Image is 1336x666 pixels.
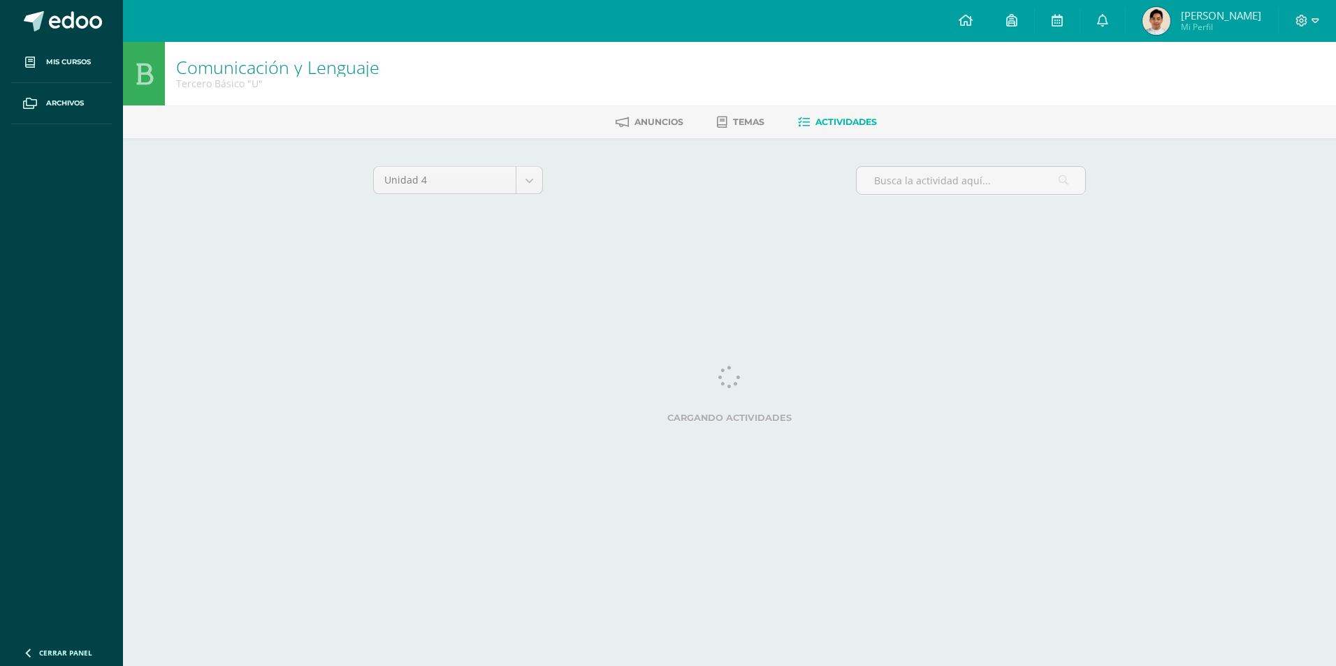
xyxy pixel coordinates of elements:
[373,413,1086,423] label: Cargando actividades
[634,117,683,127] span: Anuncios
[39,648,92,658] span: Cerrar panel
[857,167,1085,194] input: Busca la actividad aquí...
[717,111,764,133] a: Temas
[11,83,112,124] a: Archivos
[798,111,877,133] a: Actividades
[1142,7,1170,35] img: 3ef5ddf9f422fdfcafeb43ddfbc22940.png
[46,98,84,109] span: Archivos
[46,57,91,68] span: Mis cursos
[616,111,683,133] a: Anuncios
[1181,21,1261,33] span: Mi Perfil
[176,77,379,90] div: Tercero Básico 'U'
[176,57,379,77] h1: Comunicación y Lenguaje
[815,117,877,127] span: Actividades
[176,55,379,79] a: Comunicación y Lenguaje
[374,167,542,193] a: Unidad 4
[384,167,505,193] span: Unidad 4
[11,42,112,83] a: Mis cursos
[733,117,764,127] span: Temas
[1181,8,1261,22] span: [PERSON_NAME]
